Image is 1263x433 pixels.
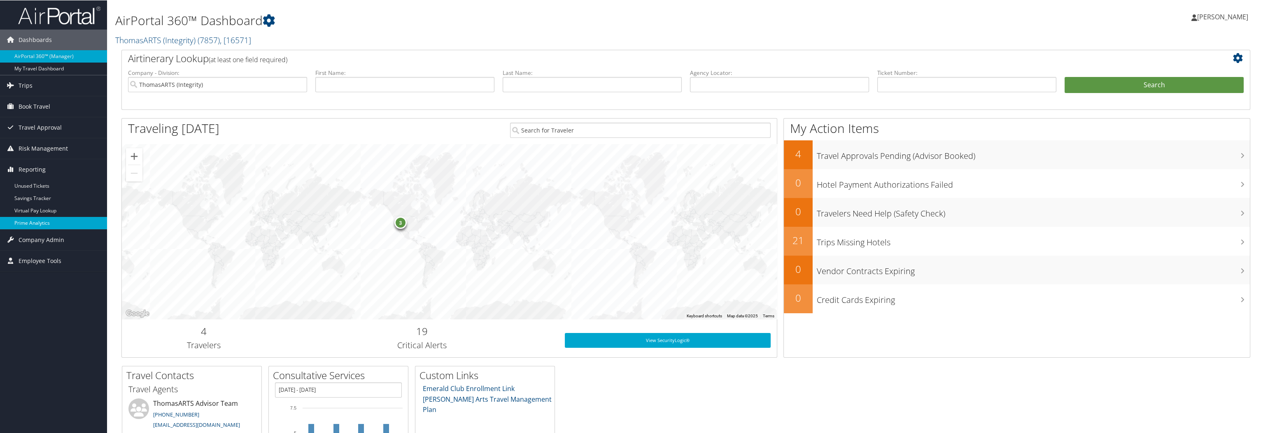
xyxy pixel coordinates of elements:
h1: Traveling [DATE] [128,119,219,137]
h2: Consultative Services [273,368,408,382]
button: Search [1065,77,1244,93]
h2: Travel Contacts [126,368,261,382]
a: 0Vendor Contracts Expiring [784,255,1250,284]
span: Company Admin [19,229,64,250]
img: Google [124,308,151,319]
a: Terms (opens in new tab) [763,313,774,318]
span: Map data ©2025 [727,313,758,318]
h2: Airtinerary Lookup [128,51,1150,65]
tspan: 7.5 [290,405,296,410]
h3: Travelers Need Help (Safety Check) [817,203,1250,219]
h3: Travel Agents [128,383,255,395]
a: ThomasARTS (Integrity) [115,34,251,45]
label: Last Name: [503,68,682,77]
a: [PHONE_NUMBER] [153,410,199,418]
h2: Custom Links [419,368,555,382]
h2: 0 [784,262,813,276]
span: Dashboards [19,29,52,50]
h3: Trips Missing Hotels [817,232,1250,248]
h2: 0 [784,204,813,218]
input: Search for Traveler [510,122,771,137]
h3: Vendor Contracts Expiring [817,261,1250,277]
h3: Credit Cards Expiring [817,290,1250,305]
span: ( 7857 ) [198,34,220,45]
label: Company - Division: [128,68,307,77]
h3: Critical Alerts [292,339,552,351]
h2: 21 [784,233,813,247]
button: Zoom out [126,165,142,181]
label: First Name: [315,68,494,77]
a: 0Hotel Payment Authorizations Failed [784,169,1250,198]
li: ThomasARTS Advisor Team [124,398,259,432]
h3: Travel Approvals Pending (Advisor Booked) [817,146,1250,161]
h3: Travelers [128,339,280,351]
h2: 4 [128,324,280,338]
span: Travel Approval [19,117,62,137]
label: Ticket Number: [877,68,1056,77]
h1: AirPortal 360™ Dashboard [115,12,876,29]
a: 4Travel Approvals Pending (Advisor Booked) [784,140,1250,169]
span: [PERSON_NAME] [1197,12,1248,21]
a: 0Travelers Need Help (Safety Check) [784,198,1250,226]
span: Trips [19,75,33,95]
button: Zoom in [126,148,142,164]
a: 21Trips Missing Hotels [784,226,1250,255]
h2: 19 [292,324,552,338]
span: Reporting [19,159,46,179]
h2: 0 [784,291,813,305]
span: (at least one field required) [209,55,287,64]
div: 3 [394,216,406,228]
span: Employee Tools [19,250,61,271]
h2: 0 [784,175,813,189]
span: , [ 16571 ] [220,34,251,45]
h1: My Action Items [784,119,1250,137]
span: Book Travel [19,96,50,116]
a: Emerald Club Enrollment Link [423,384,515,393]
h2: 4 [784,147,813,161]
label: Agency Locator: [690,68,869,77]
a: [PERSON_NAME] Arts Travel Management Plan [423,394,552,414]
span: Risk Management [19,138,68,158]
button: Keyboard shortcuts [687,313,722,319]
a: Open this area in Google Maps (opens a new window) [124,308,151,319]
img: airportal-logo.png [18,5,100,25]
a: View SecurityLogic® [565,333,771,347]
a: [EMAIL_ADDRESS][DOMAIN_NAME] [153,421,240,428]
a: 0Credit Cards Expiring [784,284,1250,313]
a: [PERSON_NAME] [1191,4,1256,29]
h3: Hotel Payment Authorizations Failed [817,175,1250,190]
